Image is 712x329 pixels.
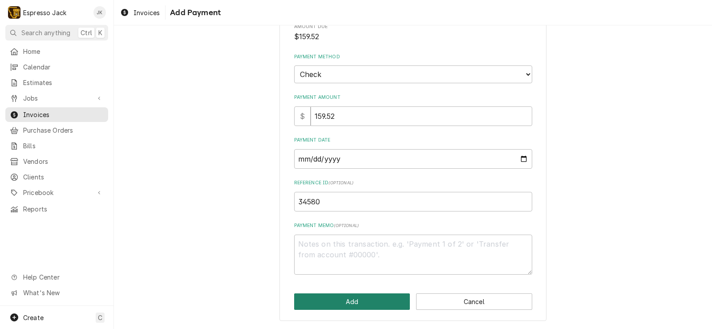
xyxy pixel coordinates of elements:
a: Invoices [117,5,163,20]
span: Purchase Orders [23,126,104,135]
div: Payment Memo [294,222,532,274]
div: Reference ID [294,179,532,211]
span: Pricebook [23,188,90,197]
div: Amount Due [294,23,532,42]
button: Add [294,293,410,310]
span: Reports [23,204,104,214]
a: Go to Help Center [5,270,108,284]
a: Clients [5,170,108,184]
a: Vendors [5,154,108,169]
div: Jack Kehoe's Avatar [93,6,106,19]
span: Create [23,314,44,321]
span: Estimates [23,78,104,87]
a: Estimates [5,75,108,90]
div: $ [294,106,311,126]
span: Vendors [23,157,104,166]
div: Payment Amount [294,94,532,126]
span: Home [23,47,104,56]
a: Go to Jobs [5,91,108,106]
div: Payment Date [294,137,532,168]
span: Add Payment [167,7,221,19]
span: C [98,313,102,322]
label: Payment Method [294,53,532,61]
span: Calendar [23,62,104,72]
div: Espresso Jack [23,8,66,17]
a: Invoices [5,107,108,122]
a: Calendar [5,60,108,74]
button: Search anythingCtrlK [5,25,108,41]
label: Payment Memo [294,222,532,229]
span: Jobs [23,93,90,103]
a: Bills [5,138,108,153]
span: Bills [23,141,104,150]
span: Amount Due [294,23,532,30]
span: K [98,28,102,37]
span: Help Center [23,272,103,282]
div: JK [93,6,106,19]
span: Invoices [133,8,160,17]
div: Payment Method [294,53,532,83]
a: Reports [5,202,108,216]
label: Payment Amount [294,94,532,101]
div: Invoice Payment Create/Update Form [294,1,532,275]
span: $159.52 [294,32,320,41]
a: Go to Pricebook [5,185,108,200]
span: Ctrl [81,28,92,37]
span: Clients [23,172,104,182]
label: Reference ID [294,179,532,187]
div: E [8,6,20,19]
span: Invoices [23,110,104,119]
span: Search anything [21,28,70,37]
span: Amount Due [294,32,532,42]
a: Purchase Orders [5,123,108,138]
div: Button Group Row [294,293,532,310]
a: Go to What's New [5,285,108,300]
span: ( optional ) [328,180,353,185]
input: yyyy-mm-dd [294,149,532,169]
label: Payment Date [294,137,532,144]
span: What's New [23,288,103,297]
a: Home [5,44,108,59]
div: Button Group [294,293,532,310]
div: Espresso Jack's Avatar [8,6,20,19]
span: ( optional ) [334,223,359,228]
button: Cancel [416,293,532,310]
